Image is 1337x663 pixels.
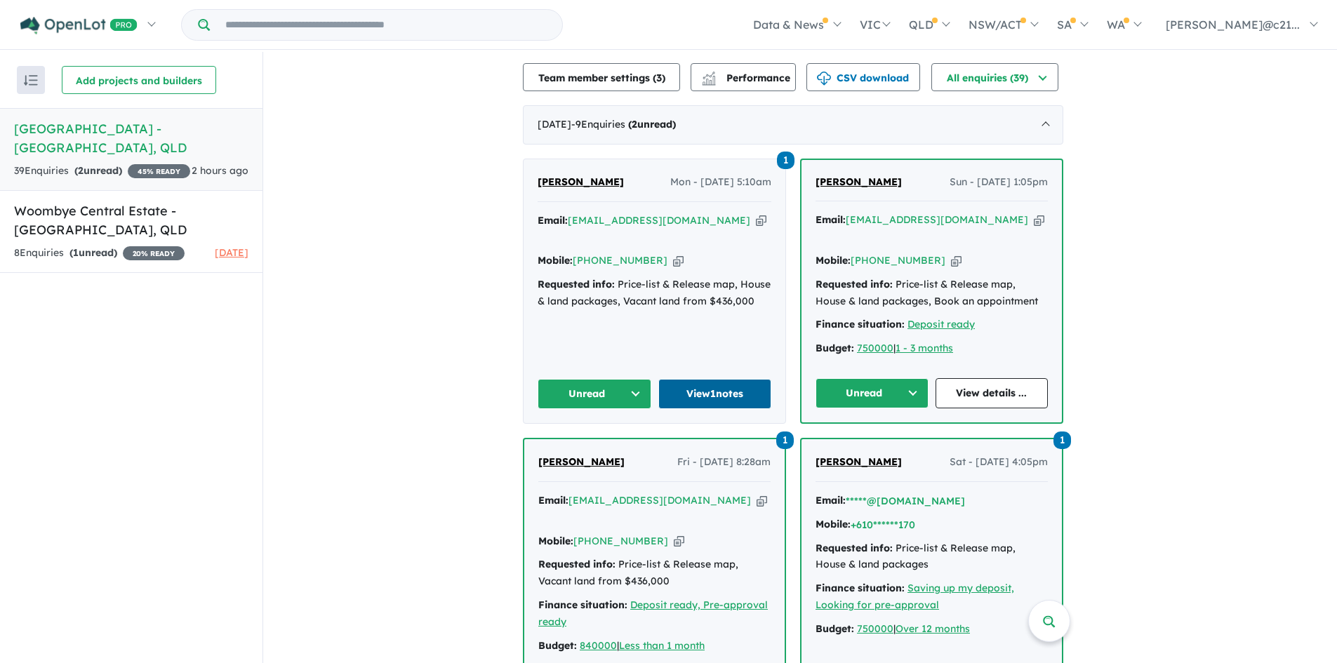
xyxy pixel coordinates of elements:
strong: Budget: [538,639,577,652]
strong: Email: [816,494,846,507]
a: 1 - 3 months [896,342,953,354]
a: [PERSON_NAME] [816,174,902,191]
strong: Requested info: [538,278,615,290]
span: - 9 Enquir ies [571,118,676,130]
strong: Finance situation: [538,598,627,611]
span: 2 [632,118,637,130]
img: Openlot PRO Logo White [20,17,138,34]
span: Sat - [DATE] 4:05pm [950,454,1048,471]
button: Performance [691,63,796,91]
a: Deposit ready [907,318,975,330]
strong: Requested info: [816,278,893,290]
a: [PHONE_NUMBER] [573,535,668,547]
button: Copy [951,253,962,268]
strong: ( unread) [74,164,122,177]
span: [PERSON_NAME] [538,455,625,468]
span: [PERSON_NAME] [816,175,902,188]
a: Less than 1 month [619,639,705,652]
span: [PERSON_NAME]@c21... [1166,18,1300,32]
button: Copy [1034,213,1044,227]
a: [PERSON_NAME] [816,454,902,471]
a: 840000 [580,639,617,652]
h5: [GEOGRAPHIC_DATA] - [GEOGRAPHIC_DATA] , QLD [14,119,248,157]
strong: Requested info: [816,542,893,554]
a: 1 [1053,430,1071,449]
button: CSV download [806,63,920,91]
a: [EMAIL_ADDRESS][DOMAIN_NAME] [846,213,1028,226]
strong: Finance situation: [816,318,905,330]
span: Performance [704,72,790,84]
span: 2 [78,164,84,177]
div: [DATE] [523,105,1063,145]
strong: Mobile: [538,254,573,267]
span: Fri - [DATE] 8:28am [677,454,771,471]
span: Sun - [DATE] 1:05pm [950,174,1048,191]
span: 1 [776,431,794,449]
div: 39 Enquir ies [14,163,190,180]
button: Copy [673,253,684,268]
img: download icon [817,72,831,86]
a: 1 [777,150,794,169]
div: Price-list & Release map, House & land packages, Book an appointment [816,276,1048,310]
strong: Email: [538,494,568,507]
a: View1notes [658,379,772,409]
a: Saving up my deposit, Looking for pre-approval [816,582,1014,611]
span: 45 % READY [128,164,190,178]
a: [PHONE_NUMBER] [573,254,667,267]
div: | [816,340,1048,357]
strong: Finance situation: [816,582,905,594]
a: [EMAIL_ADDRESS][DOMAIN_NAME] [568,494,751,507]
strong: Requested info: [538,558,616,570]
input: Try estate name, suburb, builder or developer [213,10,559,40]
strong: ( unread) [69,246,117,259]
div: 8 Enquir ies [14,245,185,262]
a: 750000 [857,342,893,354]
a: [EMAIL_ADDRESS][DOMAIN_NAME] [568,214,750,227]
button: Copy [757,493,767,508]
button: Add projects and builders [62,66,216,94]
span: 1 [73,246,79,259]
span: [PERSON_NAME] [816,455,902,468]
a: [PERSON_NAME] [538,174,624,191]
strong: Email: [816,213,846,226]
h5: Woombye Central Estate - [GEOGRAPHIC_DATA] , QLD [14,201,248,239]
button: Copy [674,534,684,549]
a: 750000 [857,622,893,635]
a: View details ... [936,378,1049,408]
span: 3 [656,72,662,84]
a: Deposit ready, Pre-approval ready [538,598,768,628]
button: Copy [756,213,766,228]
button: Unread [538,379,651,409]
a: [PHONE_NUMBER] [851,254,945,267]
a: [PERSON_NAME] [538,454,625,471]
strong: Email: [538,214,568,227]
div: Price-list & Release map, Vacant land from $436,000 [538,556,771,590]
img: line-chart.svg [703,72,715,79]
img: sort.svg [24,75,38,86]
button: Team member settings (3) [523,63,680,91]
span: 20 % READY [123,246,185,260]
span: Mon - [DATE] 5:10am [670,174,771,191]
strong: Budget: [816,342,854,354]
a: Over 12 months [896,622,970,635]
span: [PERSON_NAME] [538,175,624,188]
strong: ( unread) [628,118,676,130]
div: | [816,621,1048,638]
div: | [538,638,771,655]
button: Unread [816,378,929,408]
span: 1 [1053,431,1071,449]
span: 1 [777,152,794,169]
div: Price-list & Release map, House & land packages [816,540,1048,574]
span: 2 hours ago [192,164,248,177]
strong: Budget: [816,622,854,635]
div: Price-list & Release map, House & land packages, Vacant land from $436,000 [538,276,771,310]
